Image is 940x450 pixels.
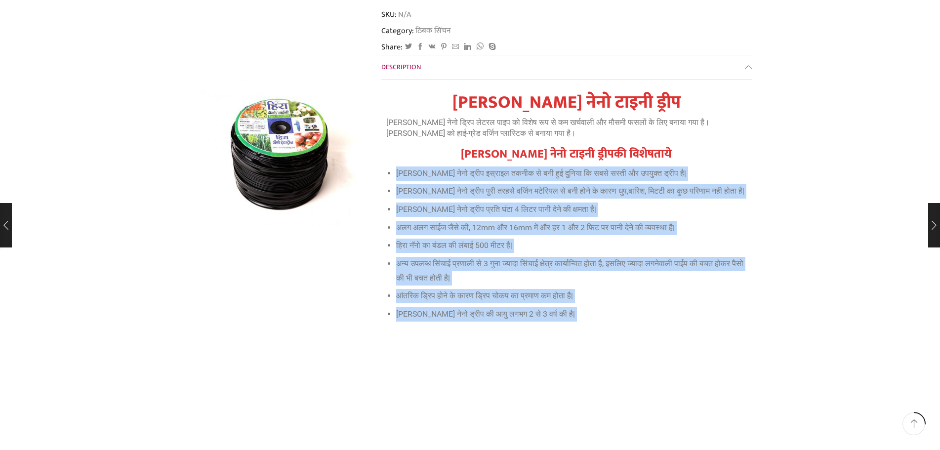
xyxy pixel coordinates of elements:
span: SKU: [381,9,752,20]
span: [PERSON_NAME] नेनो ड्रिप लेटरल पाइप को विशेष रूप से कम खर्चवाली और मौसमी फसलों के लिए बनाया गया ह... [386,118,710,138]
li: [PERSON_NAME] नेनो ड्रीप प्रति घंटा 4 लिटर पानी देने की क्षमता है| [396,203,747,217]
span: Share: [381,41,403,53]
a: ठिबक सिंचन [414,24,450,37]
strong: [PERSON_NAME] नेनो टाइनी ड्रीप [452,87,681,117]
li: [PERSON_NAME] नेनो ड्रीप इस्राइल तकनीक से बनी हुई दुनिया कि सबसे सस्ती और उपयुक्त ड्रीप है| [396,166,747,181]
li: [PERSON_NAME] नेनो ड्रीप पुरी तरहसे वर्जिन मटेरियल से बनी होने के कारण धुप,बारिश, मिटटी का कुछ पर... [396,184,747,199]
strong: [PERSON_NAME] नेनो टाइनी ड्रीपकी विशेषताये [461,144,672,164]
li: अन्य उपलब्ध सिंचाई प्रणाली से 3 गुना ज्यादा सिंचाई क्षेत्र कार्यान्वित होता है, इसलिए ज्यादा लगने... [396,257,747,285]
span: Category: [381,25,450,37]
li: [PERSON_NAME] नेनो ड्रीप की आयु लगभग 2 से 3 वर्ष की है| [396,307,747,322]
li: हिरा नॅनो का बंडल की लंबाई 500 मीटर है| [396,239,747,253]
a: Description [381,55,752,79]
li: अलग अलग साईज जैसे की, 12mm और 16mm में और हर 1 और 2 फिट पर पानी देने की व्यवस्था है| [396,221,747,235]
span: Description [381,61,421,73]
span: N/A [397,9,411,20]
li: आंतरिक ड्रिप होने के कारण ड्रिप चोकप का प्रमाण कम होता है| [396,289,747,303]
